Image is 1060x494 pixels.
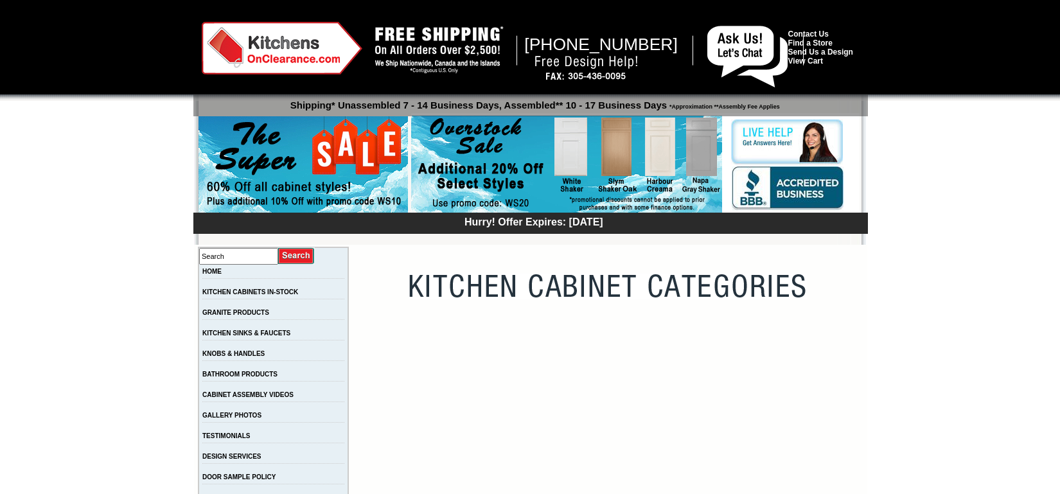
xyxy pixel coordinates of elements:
a: View Cart [788,57,823,66]
a: Contact Us [788,30,829,39]
a: HOME [202,268,222,275]
a: Find a Store [788,39,833,48]
a: KITCHEN SINKS & FAUCETS [202,330,290,337]
a: CABINET ASSEMBLY VIDEOS [202,391,294,398]
a: KNOBS & HANDLES [202,350,265,357]
span: *Approximation **Assembly Fee Applies [667,100,780,110]
a: GRANITE PRODUCTS [202,309,269,316]
img: Kitchens on Clearance Logo [202,22,362,75]
span: [PHONE_NUMBER] [524,35,678,54]
a: GALLERY PHOTOS [202,412,261,419]
a: KITCHEN CABINETS IN-STOCK [202,288,298,296]
a: DESIGN SERVICES [202,453,261,460]
div: Hurry! Offer Expires: [DATE] [200,215,868,228]
a: BATHROOM PRODUCTS [202,371,278,378]
a: DOOR SAMPLE POLICY [202,473,276,481]
a: Send Us a Design [788,48,853,57]
p: Shipping* Unassembled 7 - 14 Business Days, Assembled** 10 - 17 Business Days [200,94,868,110]
a: TESTIMONIALS [202,432,250,439]
input: Submit [278,247,315,265]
